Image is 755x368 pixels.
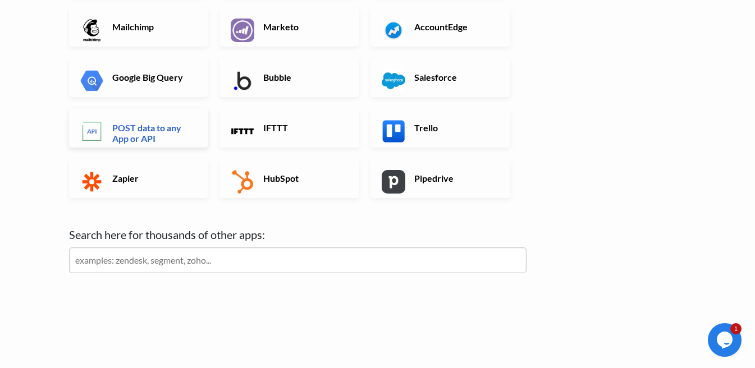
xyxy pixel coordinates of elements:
img: Salesforce App & API [382,69,405,93]
a: POST data to any App or API [69,108,209,148]
a: Marketo [219,7,359,47]
img: Zapier App & API [80,170,104,194]
h6: POST data to any App or API [109,122,198,144]
h6: Bubble [260,72,349,82]
h6: Trello [411,122,500,133]
h6: Zapier [109,173,198,183]
img: IFTTT App & API [231,119,254,143]
a: IFTTT [219,108,359,148]
img: Pipedrive App & API [382,170,405,194]
img: Marketo App & API [231,19,254,42]
a: Pipedrive [370,159,510,198]
img: POST data to any App or API App & API [80,119,104,143]
h6: AccountEdge [411,21,500,32]
img: Google Big Query App & API [80,69,104,93]
img: HubSpot App & API [231,170,254,194]
h6: Google Big Query [109,72,198,82]
img: AccountEdge App & API [382,19,405,42]
a: Google Big Query [69,58,209,97]
h6: HubSpot [260,173,349,183]
h6: IFTTT [260,122,349,133]
a: Mailchimp [69,7,209,47]
a: Bubble [219,58,359,97]
h6: Salesforce [411,72,500,82]
a: Zapier [69,159,209,198]
input: examples: zendesk, segment, zoho... [69,247,527,273]
a: Salesforce [370,58,510,97]
h6: Mailchimp [109,21,198,32]
img: Mailchimp App & API [80,19,104,42]
h6: Marketo [260,21,349,32]
iframe: chat widget [708,323,744,357]
h6: Pipedrive [411,173,500,183]
img: Bubble App & API [231,69,254,93]
img: Trello App & API [382,119,405,143]
a: HubSpot [219,159,359,198]
a: Trello [370,108,510,148]
label: Search here for thousands of other apps: [69,226,527,243]
a: AccountEdge [370,7,510,47]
